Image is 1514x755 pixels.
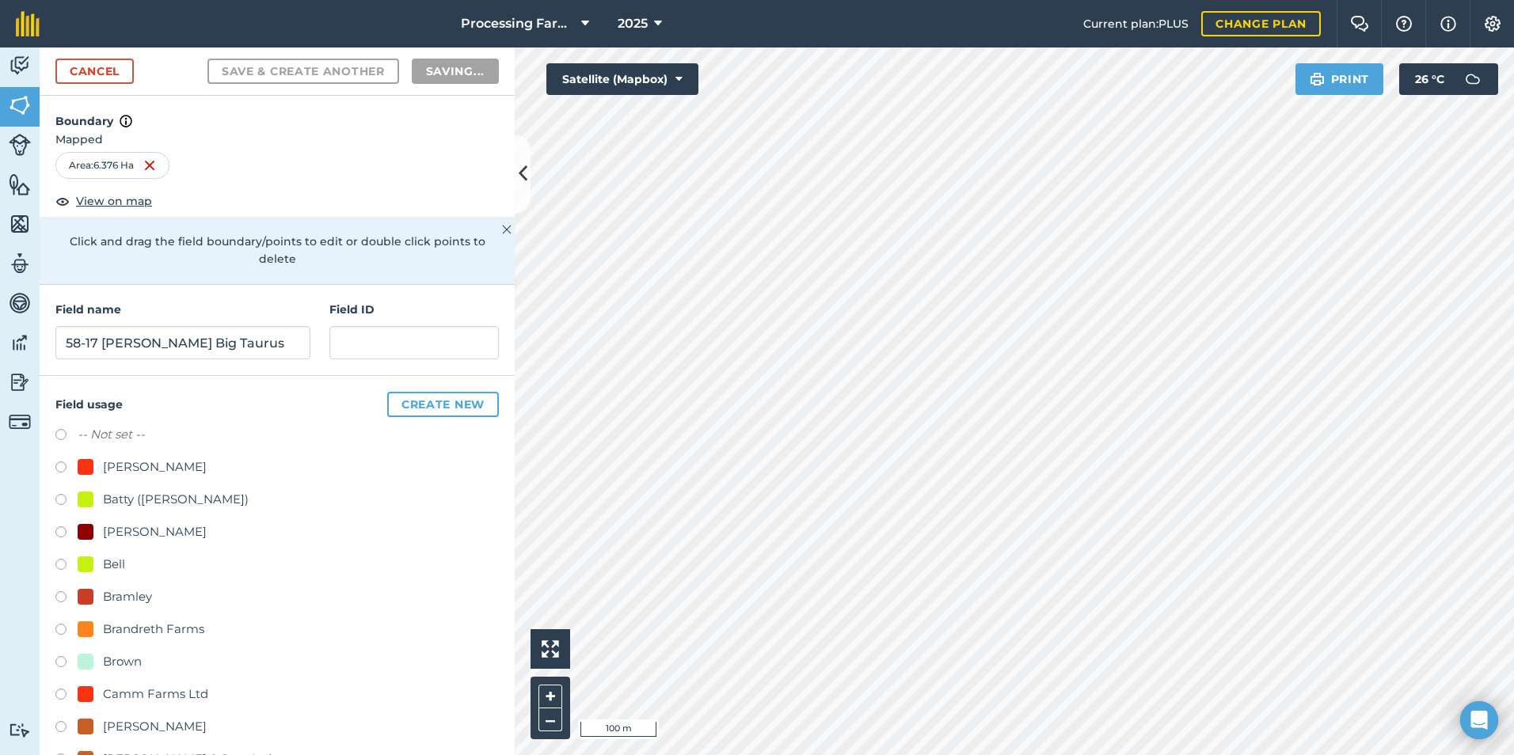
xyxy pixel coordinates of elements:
[103,522,207,541] div: [PERSON_NAME]
[502,220,512,239] img: svg+xml;base64,PHN2ZyB4bWxucz0iaHR0cDovL3d3dy53My5vcmcvMjAwMC9zdmciIHdpZHRoPSIyMiIgaGVpZ2h0PSIzMC...
[103,587,152,606] div: Bramley
[55,59,134,84] a: Cancel
[103,457,207,476] div: [PERSON_NAME]
[55,392,499,417] h4: Field usage
[1295,63,1384,95] button: Print
[55,192,70,211] img: svg+xml;base64,PHN2ZyB4bWxucz0iaHR0cDovL3d3dy53My5vcmcvMjAwMC9zdmciIHdpZHRoPSIxOCIgaGVpZ2h0PSIyNC...
[1440,14,1456,33] img: svg+xml;base64,PHN2ZyB4bWxucz0iaHR0cDovL3d3dy53My5vcmcvMjAwMC9zdmciIHdpZHRoPSIxNyIgaGVpZ2h0PSIxNy...
[9,252,31,275] img: svg+xml;base64,PD94bWwgdmVyc2lvbj0iMS4wIiBlbmNvZGluZz0idXRmLTgiPz4KPCEtLSBHZW5lcmF0b3I6IEFkb2JlIE...
[143,156,156,175] img: svg+xml;base64,PHN2ZyB4bWxucz0iaHR0cDovL3d3dy53My5vcmcvMjAwMC9zdmciIHdpZHRoPSIxNiIgaGVpZ2h0PSIyNC...
[542,640,559,658] img: Four arrows, one pointing top left, one top right, one bottom right and the last bottom left
[387,392,499,417] button: Create new
[55,301,310,318] h4: Field name
[1399,63,1498,95] button: 26 °C
[1083,15,1189,32] span: Current plan : PLUS
[1483,16,1502,32] img: A cog icon
[9,134,31,156] img: svg+xml;base64,PD94bWwgdmVyc2lvbj0iMS4wIiBlbmNvZGluZz0idXRmLTgiPz4KPCEtLSBHZW5lcmF0b3I6IEFkb2JlIE...
[78,425,145,444] label: -- Not set --
[1310,70,1325,89] img: svg+xml;base64,PHN2ZyB4bWxucz0iaHR0cDovL3d3dy53My5vcmcvMjAwMC9zdmciIHdpZHRoPSIxOSIgaGVpZ2h0PSIyNC...
[412,59,499,84] button: Saving...
[103,652,142,671] div: Brown
[1460,701,1498,739] div: Open Intercom Messenger
[546,63,698,95] button: Satellite (Mapbox)
[103,555,125,574] div: Bell
[329,301,499,318] h4: Field ID
[538,685,562,708] button: +
[538,708,562,731] button: –
[9,93,31,117] img: svg+xml;base64,PHN2ZyB4bWxucz0iaHR0cDovL3d3dy53My5vcmcvMjAwMC9zdmciIHdpZHRoPSI1NiIgaGVpZ2h0PSI2MC...
[1415,63,1444,95] span: 26 ° C
[16,11,40,36] img: fieldmargin Logo
[103,717,207,736] div: [PERSON_NAME]
[9,173,31,196] img: svg+xml;base64,PHN2ZyB4bWxucz0iaHR0cDovL3d3dy53My5vcmcvMjAwMC9zdmciIHdpZHRoPSI1NiIgaGVpZ2h0PSI2MC...
[1350,16,1369,32] img: Two speech bubbles overlapping with the left bubble in the forefront
[103,620,204,639] div: Brandreth Farms
[76,192,152,210] span: View on map
[120,112,132,131] img: svg+xml;base64,PHN2ZyB4bWxucz0iaHR0cDovL3d3dy53My5vcmcvMjAwMC9zdmciIHdpZHRoPSIxNyIgaGVpZ2h0PSIxNy...
[9,212,31,236] img: svg+xml;base64,PHN2ZyB4bWxucz0iaHR0cDovL3d3dy53My5vcmcvMjAwMC9zdmciIHdpZHRoPSI1NiIgaGVpZ2h0PSI2MC...
[55,233,499,268] p: Click and drag the field boundary/points to edit or double click points to delete
[40,131,515,148] span: Mapped
[40,96,515,131] h4: Boundary
[1394,16,1413,32] img: A question mark icon
[1457,63,1489,95] img: svg+xml;base64,PD94bWwgdmVyc2lvbj0iMS4wIiBlbmNvZGluZz0idXRmLTgiPz4KPCEtLSBHZW5lcmF0b3I6IEFkb2JlIE...
[9,411,31,433] img: svg+xml;base64,PD94bWwgdmVyc2lvbj0iMS4wIiBlbmNvZGluZz0idXRmLTgiPz4KPCEtLSBHZW5lcmF0b3I6IEFkb2JlIE...
[461,14,575,33] span: Processing Farms
[103,685,208,704] div: Camm Farms Ltd
[9,370,31,394] img: svg+xml;base64,PD94bWwgdmVyc2lvbj0iMS4wIiBlbmNvZGluZz0idXRmLTgiPz4KPCEtLSBHZW5lcmF0b3I6IEFkb2JlIE...
[1201,11,1321,36] a: Change plan
[207,59,399,84] button: Save & Create Another
[9,291,31,315] img: svg+xml;base64,PD94bWwgdmVyc2lvbj0iMS4wIiBlbmNvZGluZz0idXRmLTgiPz4KPCEtLSBHZW5lcmF0b3I6IEFkb2JlIE...
[55,192,152,211] button: View on map
[103,490,249,509] div: Batty ([PERSON_NAME])
[55,152,169,179] div: Area : 6.376 Ha
[9,331,31,355] img: svg+xml;base64,PD94bWwgdmVyc2lvbj0iMS4wIiBlbmNvZGluZz0idXRmLTgiPz4KPCEtLSBHZW5lcmF0b3I6IEFkb2JlIE...
[9,54,31,78] img: svg+xml;base64,PD94bWwgdmVyc2lvbj0iMS4wIiBlbmNvZGluZz0idXRmLTgiPz4KPCEtLSBHZW5lcmF0b3I6IEFkb2JlIE...
[9,723,31,738] img: svg+xml;base64,PD94bWwgdmVyc2lvbj0iMS4wIiBlbmNvZGluZz0idXRmLTgiPz4KPCEtLSBHZW5lcmF0b3I6IEFkb2JlIE...
[618,14,648,33] span: 2025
